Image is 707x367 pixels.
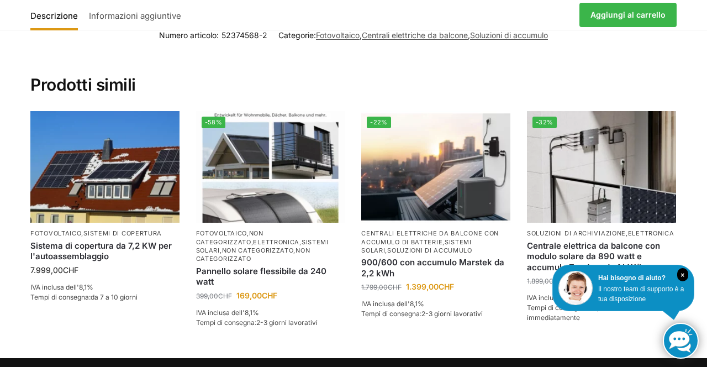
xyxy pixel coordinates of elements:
[527,277,553,285] font: 1.899,00
[196,292,218,300] font: 399,00
[278,30,316,40] font: Categorie:
[253,238,299,246] a: Elettronica
[30,240,172,262] font: Sistema di copertura da 7,2 KW per l'autoassemblaggio
[222,247,294,254] a: Non categorizzato
[388,283,402,291] font: CHF
[558,271,593,305] img: Assistenza clienti
[360,30,362,40] font: ,
[293,247,296,254] font: ,
[247,229,249,237] font: ,
[677,268,688,281] i: Vicino
[83,229,162,237] a: sistemi di copertura
[439,282,454,291] font: CHF
[196,308,259,317] font: IVA inclusa dell'8,1%
[262,291,277,300] font: CHF
[361,229,499,245] a: Centrali elettriche da balcone con accumulo di batterie
[527,111,676,223] a: -32%Centrale elettrica da balcone con modulo solare da 890 watt e accumulo Zendure da 1 kW/h
[256,318,318,327] font: 2-3 giorni lavorativi
[196,111,345,223] img: Moduli solari flessibili per case mobili, campeggio, balconi
[421,310,483,318] font: 2-3 giorni lavorativi
[361,111,510,223] a: -22%Centrale elettrica da balcone con accumulo Marstek
[218,292,232,300] font: CHF
[299,238,302,246] font: ,
[220,247,222,254] font: ,
[30,265,63,275] font: 7.999,00
[316,30,360,40] a: Fotovoltaico
[196,318,256,327] font: Tempi di consegna:
[30,240,180,262] a: Sistema di copertura da 7,2 KW per l'autoassemblaggio
[598,274,666,282] font: Hai bisogno di aiuto?
[196,247,310,263] a: Non categorizzato
[81,229,83,237] font: ,
[361,283,388,291] font: 1.799,00
[91,293,138,301] font: da 7 a 10 giorni
[30,293,91,301] font: Tempi di consegna:
[196,111,345,223] a: -58%Moduli solari flessibili per case mobili, campeggio, balconi
[30,229,81,237] a: Fotovoltaico
[196,229,263,245] a: Non categorizzato
[680,271,684,279] font: ×
[361,111,510,223] img: Centrale elettrica da balcone con accumulo Marstek
[362,30,468,40] a: Centrali elettriche da balcone
[598,285,684,303] font: Il nostro team di supporto è a tua disposizione
[527,293,590,302] font: IVA inclusa dell'8,1%
[196,266,345,287] a: Pannello solare flessibile da 240 watt
[159,30,219,40] font: Numero articolo:
[361,257,504,279] font: 900/600 con accumulo Marstek da 2,2 kWh
[30,283,93,291] font: IVA inclusa dell'8,1%
[626,229,628,237] font: ,
[196,238,329,254] a: Sistemi solari
[251,238,254,246] font: ,
[30,111,180,223] img: Impianto solare su tetto da 6,5 ​​KW
[30,75,136,95] font: Prodotti simili
[527,240,660,272] font: Centrale elettrica da balcone con modulo solare da 890 watt e accumulo Zendure da 1 kW/h
[63,265,78,275] font: CHF
[361,257,510,279] a: 900/600 con accumulo Marstek da 2,2 kWh
[385,247,387,254] font: ,
[527,229,626,237] a: Soluzioni di archiviazione
[361,238,472,254] a: sistemi solari
[628,229,674,237] a: Elettronica
[527,111,676,223] img: Centrale elettrica da balcone con modulo solare da 890 watt e accumulo Zendure da 1 kW/h
[221,30,267,40] font: 52374568-2
[470,30,548,40] a: Soluzioni di accumulo
[406,282,439,291] font: 1.399,00
[387,247,472,254] a: soluzioni di accumulo
[196,229,247,237] a: Fotovoltaico
[527,303,587,312] font: Tempi di consegna:
[527,240,676,273] a: Centrale elettrica da balcone con modulo solare da 890 watt e accumulo Zendure da 1 kW/h
[468,30,470,40] font: ,
[442,238,445,246] font: ,
[361,310,421,318] font: Tempi di consegna:
[236,291,262,300] font: 169,00
[361,300,424,308] font: IVA inclusa dell'8,1%
[196,266,326,287] font: Pannello solare flessibile da 240 watt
